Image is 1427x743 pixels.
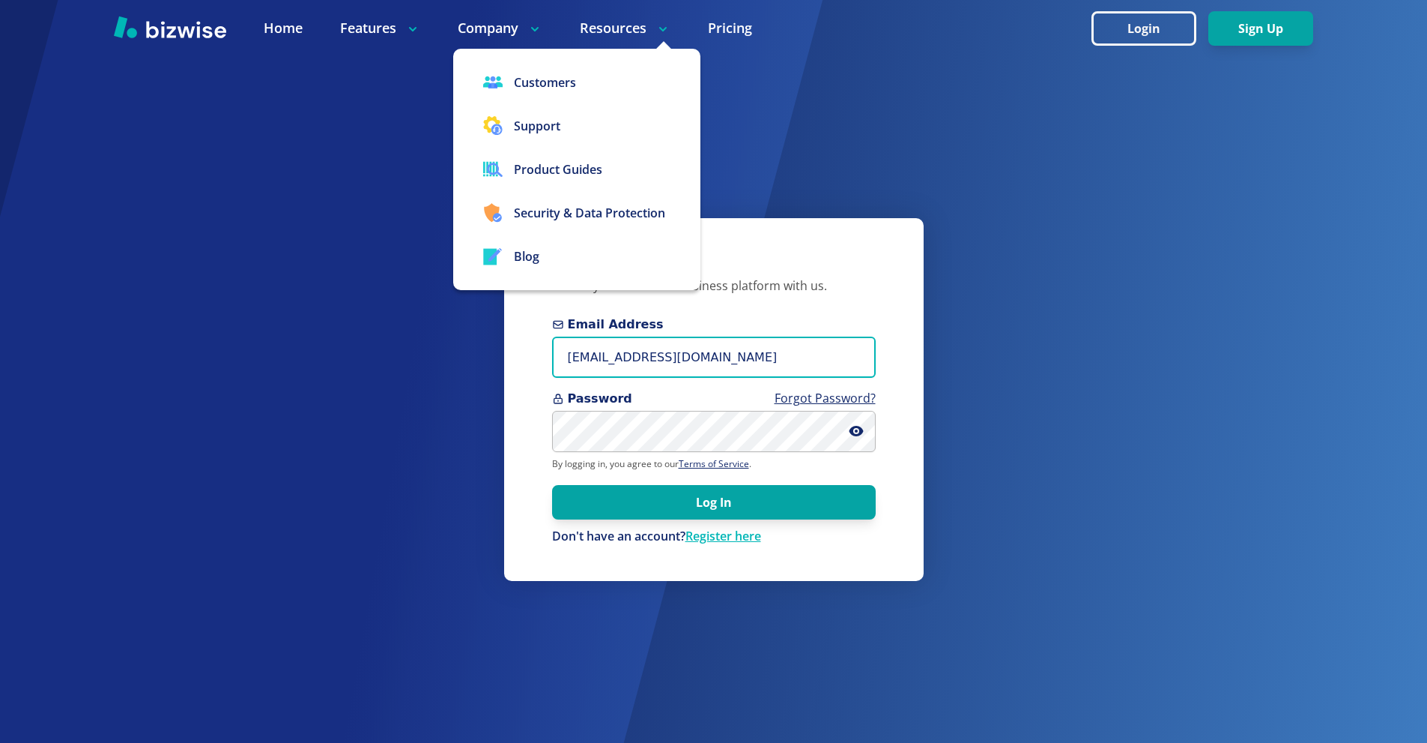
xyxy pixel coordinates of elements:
a: Security & Data Protection [453,191,700,235]
p: By logging in, you agree to our . [552,458,876,470]
span: Email Address [552,316,876,334]
button: Login [1091,11,1196,46]
span: Password [552,390,876,408]
h3: Log In [552,254,876,279]
a: Pricing [708,19,752,37]
a: Home [264,19,303,37]
img: Bizwise Logo [114,16,226,38]
p: Company [458,19,542,37]
a: Login [1091,22,1208,36]
button: Support [453,104,700,148]
a: Register here [685,528,761,544]
p: Access your all-in-one business platform with us. [552,278,876,295]
p: Don't have an account? [552,529,876,545]
a: Sign Up [1208,22,1313,36]
button: Sign Up [1208,11,1313,46]
p: Features [340,19,420,37]
a: Forgot Password? [775,390,876,406]
div: Don't have an account?Register here [552,529,876,545]
a: Terms of Service [679,457,749,470]
button: Log In [552,485,876,520]
a: Customers [453,61,700,104]
a: Blog [453,235,700,278]
a: Product Guides [453,148,700,191]
p: Resources [580,19,670,37]
input: you@example.com [552,337,876,378]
